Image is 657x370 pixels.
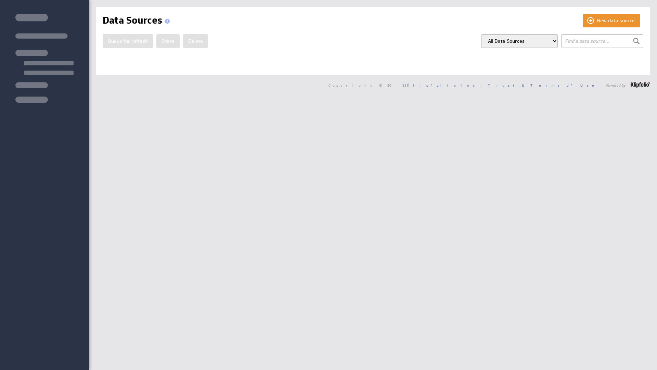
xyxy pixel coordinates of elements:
a: Trust & Terms of Use [488,83,599,88]
button: New data source [583,14,640,27]
h1: Data Sources [103,14,172,27]
input: Find a data source... [561,34,643,48]
button: Delete [183,34,208,48]
a: Klipfolio Inc. [407,83,481,88]
span: Copyright © 2025 [328,84,481,87]
button: Share [156,34,180,48]
img: logo-footer.png [631,82,650,88]
img: skeleton-sidenav.svg [15,14,74,103]
button: Queue for refresh [103,34,153,48]
span: Powered by [606,84,626,87]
